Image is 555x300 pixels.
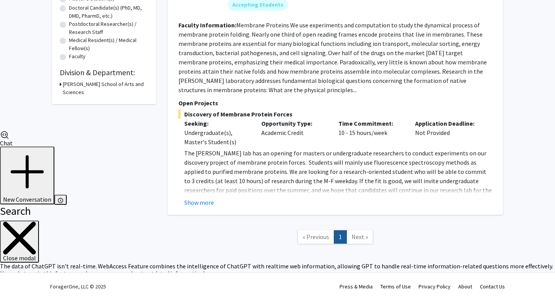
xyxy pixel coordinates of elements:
div: Not Provided [409,119,486,147]
label: Medical Resident(s) / Medical Fellow(s) [69,36,148,52]
div: Undergraduate(s), Master's Student(s) [184,128,250,147]
a: Next Page [346,230,373,244]
nav: Page navigation [168,222,503,254]
div: ForagerOne, LLC © 2025 [50,273,106,300]
p: Open Projects [178,98,492,108]
h3: [PERSON_NAME] School of Arts and Sciences [63,80,148,96]
div: 10 - 15 hours/week [333,119,410,147]
p: Application Deadline: [415,119,481,128]
p: The [PERSON_NAME] lab has an opening for masters or undergraduate researchers to conduct experime... [184,148,492,213]
fg-read-more: Membrane Proteins We use experiments and computation to study the dynamical process of membrane p... [178,21,487,94]
label: Postdoctoral Researcher(s) / Research Staff [69,20,148,36]
label: Faculty [69,52,86,61]
a: Press & Media [340,283,373,290]
h2: Division & Department: [60,68,148,77]
p: Seeking: [184,119,250,128]
iframe: Chat [6,265,33,294]
label: Doctoral Candidate(s) (PhD, MD, DMD, PharmD, etc.) [69,4,148,20]
b: Faculty Information: [178,21,236,29]
a: 1 [334,230,347,244]
a: Terms of Use [380,283,411,290]
button: Show more [184,198,214,207]
span: Discovery of Membrane Protein Forces [178,110,492,119]
a: Contact Us [480,283,505,290]
p: Time Commitment: [338,119,404,128]
a: Previous Page [298,230,334,244]
span: « Previous [303,233,329,241]
a: Privacy Policy [419,283,451,290]
span: Next » [351,233,368,241]
div: Academic Credit [256,119,333,147]
p: Opportunity Type: [261,119,327,128]
a: About [458,283,472,290]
